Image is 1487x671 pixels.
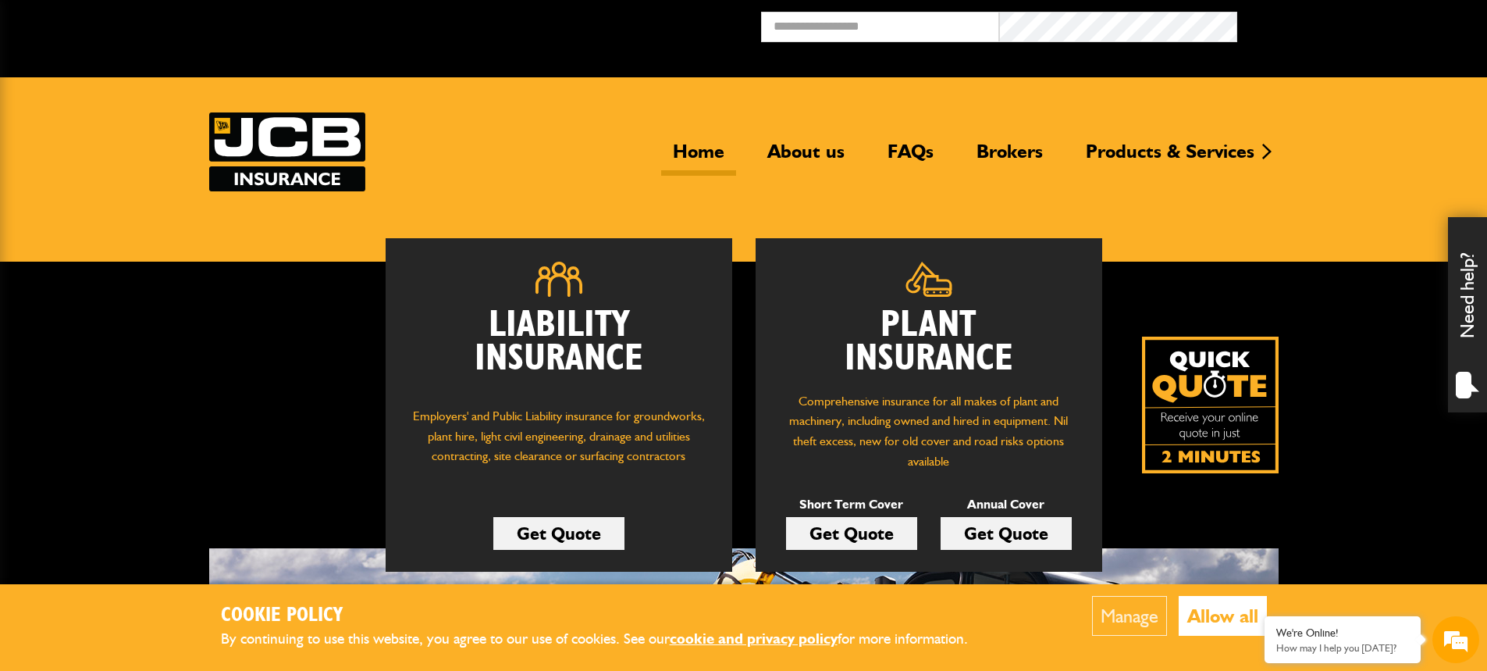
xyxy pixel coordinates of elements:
[941,517,1072,550] a: Get Quote
[786,494,917,515] p: Short Term Cover
[1448,217,1487,412] div: Need help?
[1092,596,1167,636] button: Manage
[209,112,365,191] a: JCB Insurance Services
[1179,596,1267,636] button: Allow all
[1276,642,1409,654] p: How may I help you today?
[965,140,1055,176] a: Brokers
[409,406,709,481] p: Employers' and Public Liability insurance for groundworks, plant hire, light civil engineering, d...
[1074,140,1266,176] a: Products & Services
[786,517,917,550] a: Get Quote
[1142,337,1279,473] img: Quick Quote
[1142,337,1279,473] a: Get your insurance quote isn just 2-minutes
[221,627,994,651] p: By continuing to use this website, you agree to our use of cookies. See our for more information.
[876,140,945,176] a: FAQs
[209,112,365,191] img: JCB Insurance Services logo
[941,494,1072,515] p: Annual Cover
[756,140,856,176] a: About us
[670,630,838,648] a: cookie and privacy policy
[779,309,1079,376] h2: Plant Insurance
[409,309,709,391] h2: Liability Insurance
[1237,12,1475,36] button: Broker Login
[221,604,994,628] h2: Cookie Policy
[661,140,736,176] a: Home
[1276,626,1409,640] div: We're Online!
[779,391,1079,471] p: Comprehensive insurance for all makes of plant and machinery, including owned and hired in equipm...
[493,517,624,550] a: Get Quote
